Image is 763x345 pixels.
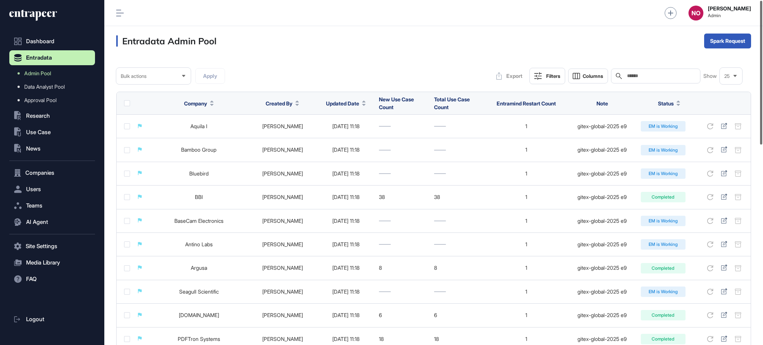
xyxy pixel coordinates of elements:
span: Note [596,100,608,107]
span: New Use Case Count [379,96,414,110]
div: [DATE] 11:18 [321,147,371,153]
div: 1 [489,312,563,318]
span: Total Use Case Count [434,96,470,110]
a: Argusa [191,265,207,271]
div: gitex-global-2025 e9 [571,336,633,342]
span: Use Case [26,129,51,135]
span: AI Agent [26,219,48,225]
button: Research [9,108,95,123]
div: 1 [489,194,563,200]
a: [PERSON_NAME] [262,312,303,318]
span: Media Library [26,260,60,266]
div: gitex-global-2025 e9 [571,147,633,153]
div: 6 [434,312,482,318]
button: FAQ [9,272,95,287]
span: Site Settings [26,243,57,249]
button: Users [9,182,95,197]
span: Dashboard [26,38,54,44]
div: 1 [489,241,563,247]
a: Admin Pool [13,67,95,80]
button: Entradata [9,50,95,65]
div: [DATE] 11:18 [321,265,371,271]
span: Admin Pool [24,70,51,76]
div: Completed [641,263,686,273]
div: Completed [641,310,686,320]
a: PDFTron Systems [178,336,220,342]
span: Entramind Restart Count [497,100,556,107]
span: 25 [724,73,730,79]
button: Export [492,69,526,83]
div: 1 [489,265,563,271]
a: Antino Labs [185,241,213,247]
div: [DATE] 11:18 [321,171,371,177]
span: Status [658,99,674,107]
span: Users [26,186,41,192]
a: Bamboo Group [181,146,216,153]
button: News [9,141,95,156]
button: Updated Date [326,99,366,107]
div: EM is Working [641,168,686,179]
span: Updated Date [326,99,359,107]
div: gitex-global-2025 e9 [571,289,633,295]
a: [DOMAIN_NAME] [179,312,219,318]
a: [PERSON_NAME] [262,218,303,224]
h3: Entradata Admin Pool [116,35,216,47]
strong: [PERSON_NAME] [708,6,751,12]
a: Bluebird [189,170,209,177]
span: FAQ [26,276,37,282]
span: Entradata [26,55,52,61]
a: [PERSON_NAME] [262,123,303,129]
div: gitex-global-2025 e9 [571,171,633,177]
div: EM is Working [641,121,686,132]
button: Columns [568,69,608,83]
div: gitex-global-2025 e9 [571,265,633,271]
div: 18 [379,336,427,342]
div: Completed [641,192,686,202]
div: [DATE] 11:18 [321,241,371,247]
div: Filters [546,73,560,79]
div: 1 [489,218,563,224]
div: [DATE] 11:18 [321,123,371,129]
button: Site Settings [9,239,95,254]
a: Dashboard [9,34,95,49]
div: [DATE] 11:18 [321,218,371,224]
button: Company [184,99,214,107]
div: gitex-global-2025 e9 [571,312,633,318]
span: Teams [26,203,42,209]
span: News [26,146,41,152]
div: 1 [489,147,563,153]
a: BaseCam Electronics [174,218,224,224]
div: gitex-global-2025 e9 [571,123,633,129]
div: NO [688,6,703,20]
div: 8 [434,265,482,271]
a: [PERSON_NAME] [262,170,303,177]
a: BBI [195,194,203,200]
div: gitex-global-2025 e9 [571,194,633,200]
span: Data Analyst Pool [24,84,65,90]
span: Bulk actions [121,73,146,79]
span: Show [703,73,717,79]
div: gitex-global-2025 e9 [571,241,633,247]
div: 1 [489,336,563,342]
div: [DATE] 11:18 [321,312,371,318]
div: gitex-global-2025 e9 [571,218,633,224]
a: Logout [9,312,95,327]
div: EM is Working [641,216,686,226]
div: EM is Working [641,145,686,155]
div: 6 [379,312,427,318]
a: Seagull Scientific [179,288,219,295]
span: Approval Pool [24,97,57,103]
a: Approval Pool [13,94,95,107]
div: 1 [489,171,563,177]
button: Filters [529,68,565,84]
span: Columns [583,73,603,79]
button: Use Case [9,125,95,140]
button: Media Library [9,255,95,270]
span: Logout [26,316,44,322]
div: 8 [379,265,427,271]
a: [PERSON_NAME] [262,265,303,271]
div: 18 [434,336,482,342]
button: Spark Request [704,34,751,48]
span: Created By [266,99,292,107]
div: [DATE] 11:18 [321,289,371,295]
